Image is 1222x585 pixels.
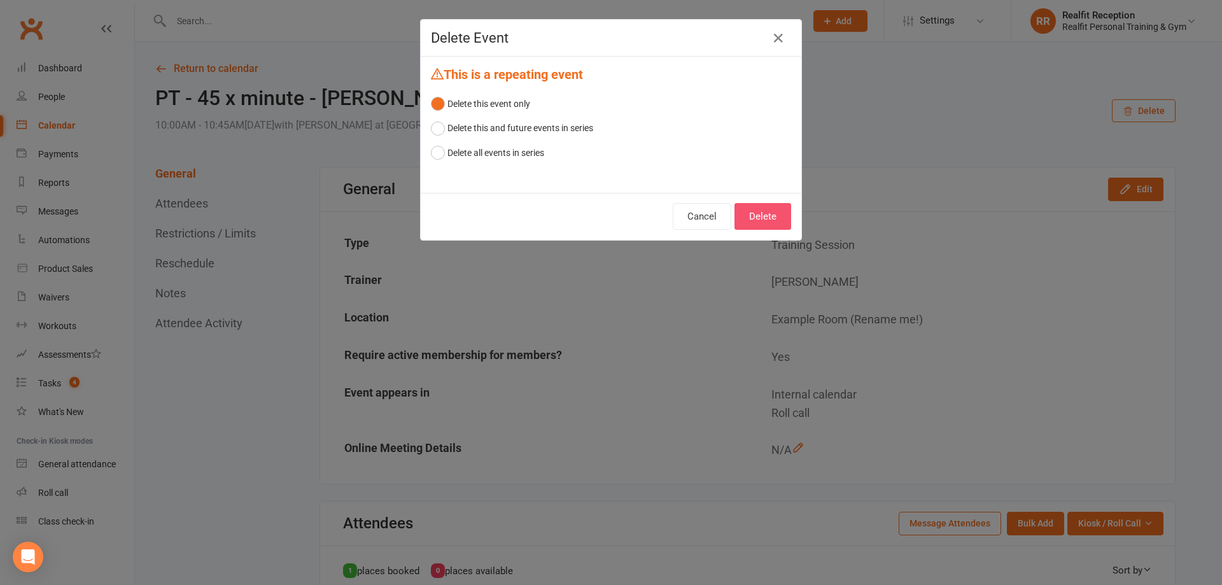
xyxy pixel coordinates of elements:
[431,67,791,81] h4: This is a repeating event
[673,203,731,230] button: Cancel
[431,116,593,140] button: Delete this and future events in series
[431,141,544,165] button: Delete all events in series
[13,542,43,572] div: Open Intercom Messenger
[431,30,791,46] h4: Delete Event
[734,203,791,230] button: Delete
[768,28,789,48] button: Close
[431,92,530,116] button: Delete this event only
